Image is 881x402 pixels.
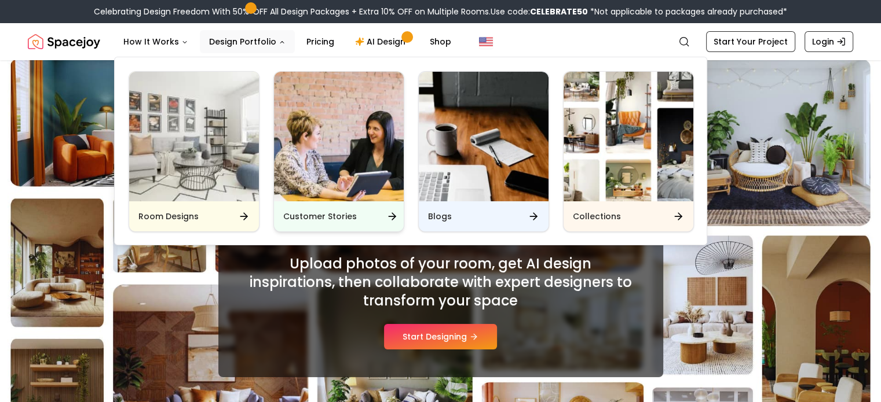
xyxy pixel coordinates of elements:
[115,57,708,246] div: Design Portfolio
[479,35,493,49] img: United States
[94,6,787,17] div: Celebrating Design Freedom With 50% OFF All Design Packages + Extra 10% OFF on Multiple Rooms.
[114,30,198,53] button: How It Works
[273,71,404,232] a: Customer StoriesCustomer Stories
[28,23,853,60] nav: Global
[274,72,404,201] img: Customer Stories
[419,72,549,201] img: Blogs
[564,72,693,201] img: Collections
[283,211,357,222] h6: Customer Stories
[530,6,588,17] b: CELEBRATE50
[28,30,100,53] a: Spacejoy
[346,30,418,53] a: AI Design
[297,30,343,53] a: Pricing
[129,71,259,232] a: Room DesignsRoom Designs
[246,255,635,310] h2: Upload photos of your room, get AI design inspirations, then collaborate with expert designers to...
[138,211,199,222] h6: Room Designs
[805,31,853,52] a: Login
[114,30,460,53] nav: Main
[384,324,497,349] button: Start Designing
[588,6,787,17] span: *Not applicable to packages already purchased*
[418,71,549,232] a: BlogsBlogs
[421,30,460,53] a: Shop
[28,30,100,53] img: Spacejoy Logo
[706,31,795,52] a: Start Your Project
[129,72,259,201] img: Room Designs
[573,211,621,222] h6: Collections
[428,211,452,222] h6: Blogs
[563,71,694,232] a: CollectionsCollections
[491,6,588,17] span: Use code:
[200,30,295,53] button: Design Portfolio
